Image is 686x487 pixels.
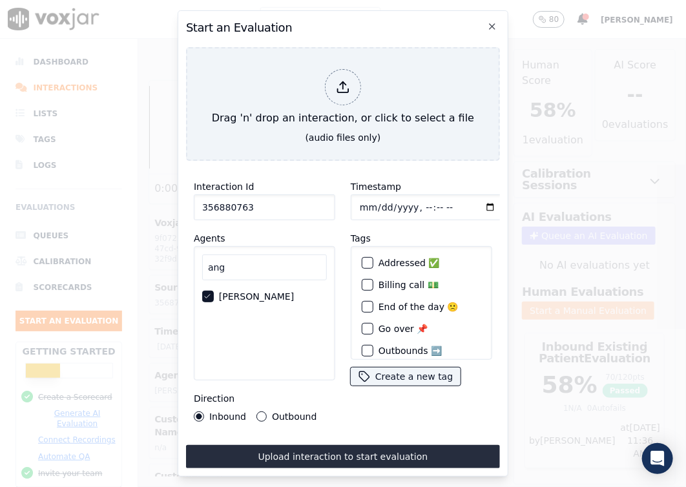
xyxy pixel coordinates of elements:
[379,258,440,267] label: Addressed ✅
[379,324,428,333] label: Go over 📌
[194,393,234,404] label: Direction
[186,445,500,468] button: Upload interaction to start evaluation
[194,194,335,220] input: reference id, file name, etc
[306,131,381,144] div: (audio files only)
[351,181,401,192] label: Timestamp
[351,368,461,386] button: Create a new tag
[642,443,673,474] div: Open Intercom Messenger
[194,181,254,192] label: Interaction Id
[219,292,294,301] label: [PERSON_NAME]
[194,233,225,243] label: Agents
[207,64,479,131] div: Drag 'n' drop an interaction, or click to select a file
[379,346,442,355] label: Outbounds ➡️
[209,412,246,421] label: Inbound
[186,19,500,37] h2: Start an Evaluation
[202,254,327,280] input: Search Agents...
[272,412,317,421] label: Outbound
[379,280,439,289] label: Billing call 💵
[351,233,371,243] label: Tags
[186,47,500,161] button: Drag 'n' drop an interaction, or click to select a file (audio files only)
[379,302,459,311] label: End of the day 🙁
